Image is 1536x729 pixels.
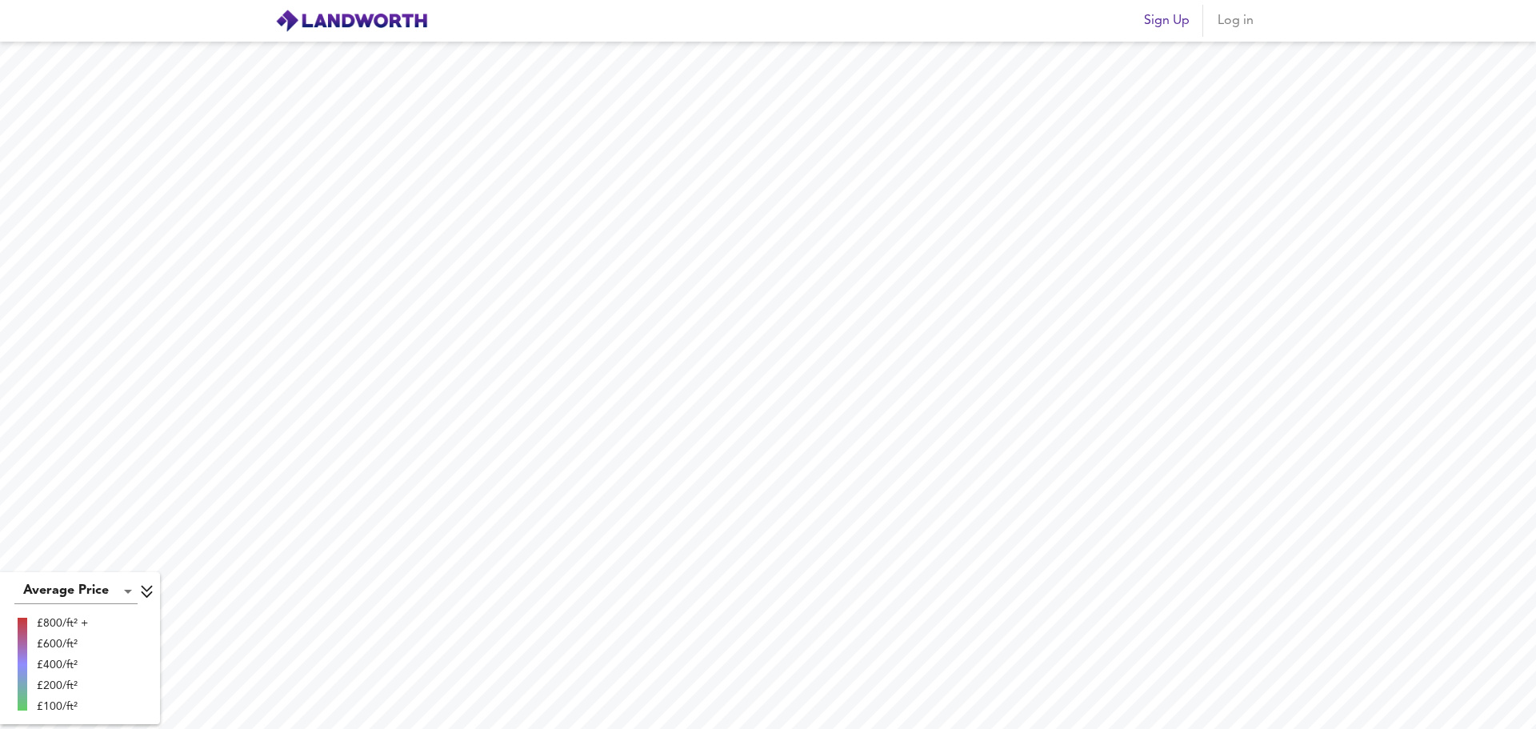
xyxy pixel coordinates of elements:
[37,615,88,631] div: £800/ft² +
[1210,5,1261,37] button: Log in
[37,657,88,673] div: £400/ft²
[1138,5,1196,37] button: Sign Up
[14,579,138,604] div: Average Price
[37,636,88,652] div: £600/ft²
[1216,10,1254,32] span: Log in
[275,9,428,33] img: logo
[1144,10,1190,32] span: Sign Up
[37,678,88,694] div: £200/ft²
[37,699,88,715] div: £100/ft²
